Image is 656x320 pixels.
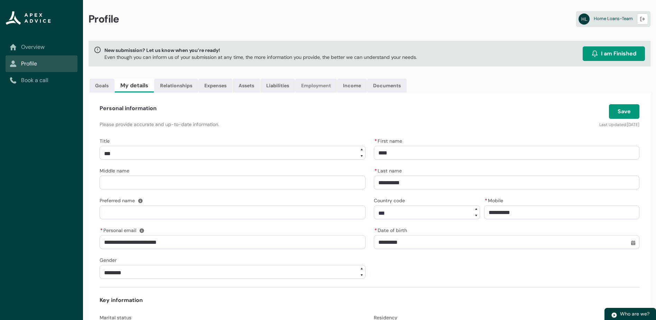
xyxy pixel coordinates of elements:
[367,79,407,92] a: Documents
[115,79,154,92] a: My details
[591,50,598,57] img: alarm.svg
[337,79,367,92] a: Income
[104,54,417,61] p: Even though you can inform us of your submission at any time, the more information you provide, t...
[620,311,649,317] span: Who are we?
[104,47,417,54] span: New submission? Let us know when you’re ready!
[611,312,617,318] img: play.svg
[100,196,138,204] label: Preferred name
[89,12,119,26] span: Profile
[627,122,639,127] lightning-formatted-date-time: [DATE]
[100,225,139,234] label: Personal email
[233,79,260,92] a: Assets
[599,122,627,127] lightning-formatted-text: Last Updated:
[260,79,295,92] a: Liabilities
[374,166,405,174] label: Last name
[154,79,198,92] a: Relationships
[601,50,636,58] span: I am Finished
[10,76,73,85] a: Book a call
[485,197,487,204] abbr: required
[579,14,590,25] abbr: HL
[10,43,73,51] a: Overview
[10,60,73,68] a: Profile
[375,227,377,233] abbr: required
[100,121,457,128] p: Please provide accurate and up-to-date information.
[594,16,633,21] span: Home Loans-Team
[583,46,645,61] button: I am Finished
[375,168,377,174] abbr: required
[609,104,639,119] button: Save
[484,196,506,204] label: Mobile
[576,11,650,27] a: HLHome Loans-Team
[6,39,77,89] nav: Sub page
[198,79,232,92] a: Expenses
[100,104,157,113] h4: Personal information
[374,225,410,234] label: Date of birth
[374,136,405,144] label: First name
[90,79,114,92] a: Goals
[6,11,51,25] img: Apex Advice Group
[100,296,639,304] h4: Key information
[100,227,103,233] abbr: required
[295,79,337,92] a: Employment
[375,138,377,144] abbr: required
[100,257,117,263] span: Gender
[374,197,405,204] span: Country code
[100,138,110,144] span: Title
[637,14,648,25] button: Logout
[100,166,132,174] label: Middle name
